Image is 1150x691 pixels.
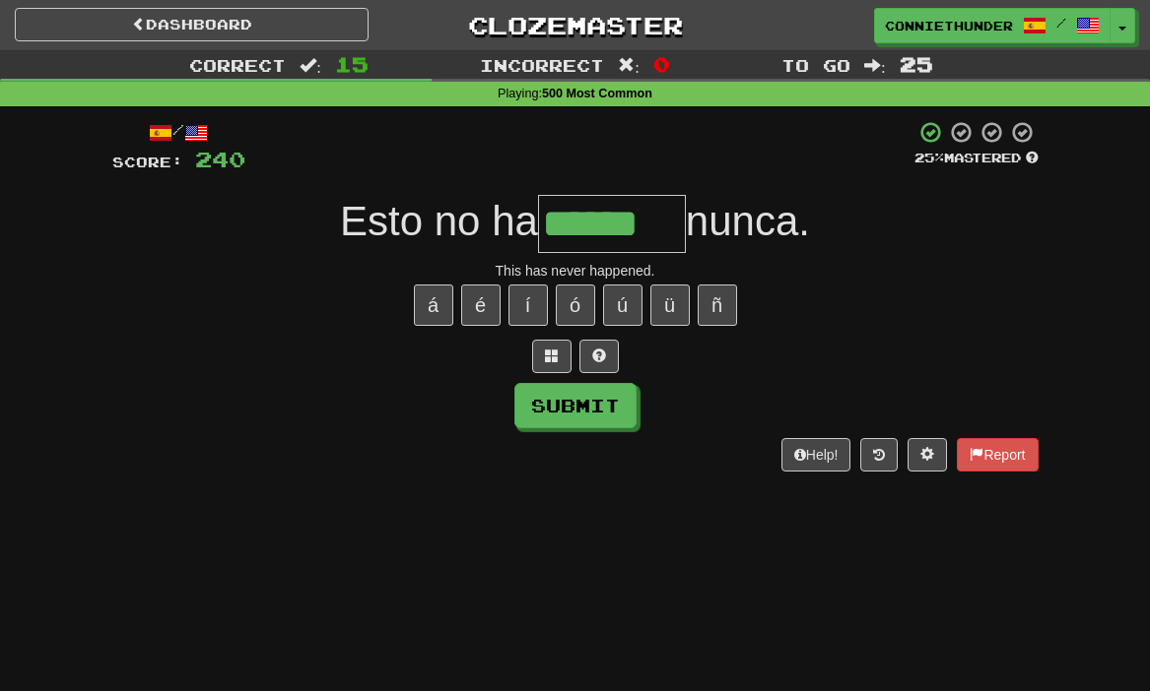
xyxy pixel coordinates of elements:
[398,8,752,42] a: Clozemaster
[874,8,1111,43] a: ConnieThunder /
[340,198,538,244] span: Esto no ha
[542,87,652,100] strong: 500 Most Common
[414,284,453,326] button: á
[653,52,670,76] span: 0
[914,150,1039,167] div: Mastered
[914,150,944,165] span: 25 %
[508,284,548,326] button: í
[112,120,245,145] div: /
[860,438,898,471] button: Round history (alt+y)
[864,57,886,74] span: :
[514,383,637,428] button: Submit
[556,284,595,326] button: ó
[781,55,850,75] span: To go
[112,154,183,170] span: Score:
[603,284,643,326] button: ú
[189,55,286,75] span: Correct
[335,52,369,76] span: 15
[957,438,1038,471] button: Report
[650,284,690,326] button: ü
[686,198,810,244] span: nunca.
[579,340,619,373] button: Single letter hint - you only get 1 per sentence and score half the points! alt+h
[15,8,369,41] a: Dashboard
[698,284,737,326] button: ñ
[480,55,604,75] span: Incorrect
[618,57,640,74] span: :
[461,284,501,326] button: é
[300,57,321,74] span: :
[532,340,572,373] button: Switch sentence to multiple choice alt+p
[112,261,1039,281] div: This has never happened.
[1056,16,1066,30] span: /
[781,438,851,471] button: Help!
[900,52,933,76] span: 25
[885,17,1013,34] span: ConnieThunder
[195,147,245,171] span: 240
